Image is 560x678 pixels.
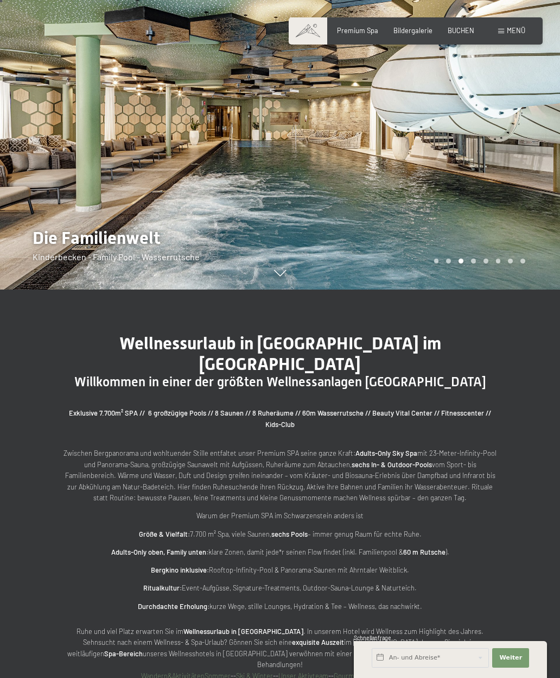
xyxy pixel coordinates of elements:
[183,627,303,636] strong: Wellnessurlaub in [GEOGRAPHIC_DATA]
[508,259,513,263] div: Carousel Page 7
[63,510,497,521] p: Warum der Premium SPA im Schwarzenstein anders ist
[63,529,497,539] p: 7.700 m² Spa, viele Saunen, – immer genug Raum für echte Ruhe.
[403,548,446,556] strong: 60 m Rutsche
[448,26,474,35] a: BUCHEN
[393,26,432,35] a: Bildergalerie
[483,259,488,263] div: Carousel Page 5
[354,635,391,641] span: Schnellanfrage
[143,583,182,592] strong: Ritualkultur:
[111,548,208,556] strong: Adults-Only oben, Family unten:
[355,449,417,457] strong: Adults-Only Sky Spa
[138,602,209,611] strong: Durchdachte Erholung:
[459,259,463,263] div: Carousel Page 3 (Current Slide)
[271,530,308,538] strong: sechs Pools
[520,259,525,263] div: Carousel Page 8
[104,649,143,658] strong: Spa-Bereich
[352,460,432,469] strong: sechs In- & Outdoor-Pools
[496,259,501,263] div: Carousel Page 6
[471,259,476,263] div: Carousel Page 4
[337,26,378,35] a: Premium Spa
[499,654,522,662] span: Weiter
[292,638,344,646] strong: exquisite Auszeit
[63,547,497,557] p: klare Zonen, damit jede*r seinen Flow findet (inkl. Familienpool & ).
[119,333,441,374] span: Wellnessurlaub in [GEOGRAPHIC_DATA] im [GEOGRAPHIC_DATA]
[139,530,190,538] strong: Größe & Vielfalt:
[69,409,491,428] strong: Exklusive 7.700m² SPA // 6 großzügige Pools // 8 Saunen // 8 Ruheräume // 60m Wasserrutsche // Be...
[63,601,497,612] p: kurze Wege, stille Lounges, Hydration & Tee – Wellness, das nachwirkt.
[492,648,529,668] button: Weiter
[446,259,451,263] div: Carousel Page 2
[507,26,525,35] span: Menü
[151,566,209,574] strong: Bergkino inklusive:
[430,259,525,263] div: Carousel Pagination
[434,259,439,263] div: Carousel Page 1
[74,374,486,390] span: Willkommen in einer der größten Wellnessanlagen [GEOGRAPHIC_DATA]
[63,582,497,593] p: Event-Aufgüsse, Signature-Treatments, Outdoor-Sauna-Lounge & Naturteich.
[63,564,497,575] p: Rooftop-Infinity-Pool & Panorama-Saunen mit Ahrntaler Weitblick.
[63,448,497,503] p: Zwischen Bergpanorama und wohltuender Stille entfaltet unser Premium SPA seine ganze Kraft: mit 2...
